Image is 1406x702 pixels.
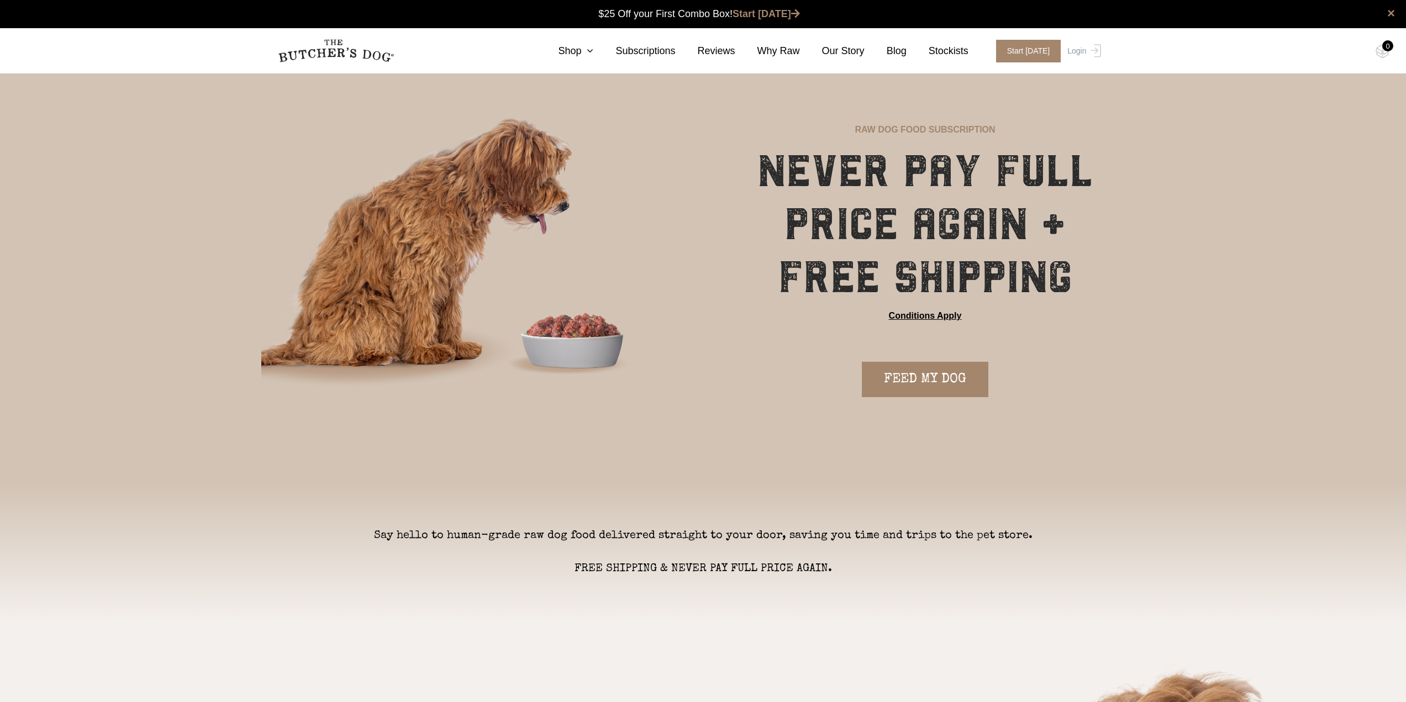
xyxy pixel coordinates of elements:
[855,123,995,136] p: RAW DOG FOOD SUBSCRIPTION
[907,44,968,59] a: Stockists
[733,8,800,19] a: Start [DATE]
[733,145,1118,304] h1: NEVER PAY FULL PRICE AGAIN + FREE SHIPPING
[985,40,1065,62] a: Start [DATE]
[593,44,675,59] a: Subscriptions
[676,44,735,59] a: Reviews
[1065,40,1100,62] a: Login
[261,73,701,439] img: blaze-subscription-hero
[1376,44,1389,59] img: TBD_Cart-Empty.png
[536,44,593,59] a: Shop
[862,362,988,397] a: FEED MY DOG
[735,44,800,59] a: Why Raw
[865,44,907,59] a: Blog
[889,309,962,323] a: Conditions Apply
[800,44,865,59] a: Our Story
[1387,7,1395,20] a: close
[996,40,1061,62] span: Start [DATE]
[1382,40,1393,51] div: 0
